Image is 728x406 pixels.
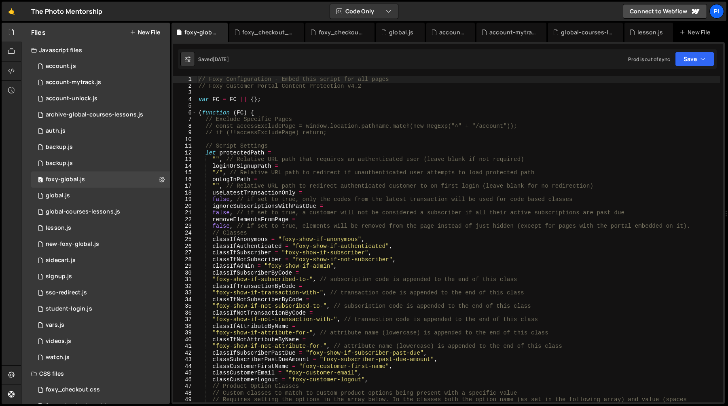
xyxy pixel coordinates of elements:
div: 45 [173,370,197,376]
div: 16 [173,176,197,183]
div: 13 [173,156,197,163]
div: 47 [173,383,197,390]
div: New File [679,28,713,36]
div: 46 [173,376,197,383]
div: 4 [173,96,197,103]
div: 13533/45030.js [31,155,170,171]
div: 13533/47004.js [31,285,170,301]
div: 8 [173,123,197,130]
div: 13533/39483.js [31,188,170,204]
div: 13533/46953.js [31,301,170,317]
div: 19 [173,196,197,203]
div: 13533/35292.js [31,204,170,220]
div: 17 [173,183,197,190]
div: 1 [173,76,197,83]
span: 0 [38,177,43,184]
div: videos.js [46,338,71,345]
a: Connect to Webflow [623,4,707,19]
div: 41 [173,343,197,350]
div: 35 [173,303,197,310]
div: 18 [173,190,197,197]
div: 13533/42246.js [31,333,170,349]
div: foxy_checkout_external.css [242,28,294,36]
div: 26 [173,243,197,250]
div: global-courses-lessons.js [561,28,613,36]
div: 22 [173,216,197,223]
div: 13533/43446.js [31,252,170,269]
a: Pi [709,4,724,19]
div: sso-redirect.js [46,289,87,296]
div: 13533/34034.js [31,123,170,139]
div: global.js [389,28,413,36]
div: auth.js [46,127,66,135]
div: Prod is out of sync [628,56,670,63]
h2: Files [31,28,46,37]
div: 25 [173,236,197,243]
div: 13533/43968.js [31,107,170,123]
div: foxy-global.js [46,176,85,183]
div: 13533/45031.js [31,139,170,155]
div: backup.js [46,160,73,167]
div: 7 [173,116,197,123]
div: 10 [173,136,197,143]
div: 13533/38507.css [31,382,170,398]
div: 5 [173,103,197,110]
div: signup.js [46,273,72,280]
div: 14 [173,163,197,170]
div: student-login.js [46,305,92,313]
div: 15 [173,169,197,176]
div: 32 [173,283,197,290]
div: 3 [173,89,197,96]
div: 13533/35472.js [31,220,170,236]
div: 20 [173,203,197,210]
div: global.js [46,192,70,199]
div: account.js [46,63,76,70]
div: CSS files [21,366,170,382]
div: vars.js [46,321,64,329]
div: foxy-global.js [184,28,218,36]
div: 2 [173,83,197,90]
div: 13533/38628.js [31,74,170,91]
div: archive-global-courses-lessons.js [46,111,143,118]
button: New File [130,29,160,36]
div: 36 [173,310,197,317]
div: account-unlock.js [46,95,97,102]
div: 12 [173,150,197,156]
div: 39 [173,330,197,336]
div: 23 [173,223,197,230]
div: Saved [198,56,229,63]
div: 42 [173,350,197,357]
div: global-courses-lessons.js [46,208,120,216]
div: 29 [173,263,197,270]
div: 13533/41206.js [31,91,170,107]
div: lesson.js [637,28,663,36]
div: account-mytrack.js [489,28,537,36]
div: foxy_checkout.css [46,386,100,393]
div: 13533/38978.js [31,317,170,333]
a: 🤙 [2,2,21,21]
div: 28 [173,256,197,263]
div: Javascript files [21,42,170,58]
div: account.js [439,28,465,36]
div: 31 [173,276,197,283]
div: 33 [173,290,197,296]
div: 38 [173,323,197,330]
div: sidecart.js [46,257,76,264]
div: 21 [173,209,197,216]
div: 30 [173,270,197,277]
div: new-foxy-global.js [46,241,99,248]
button: Code Only [330,4,398,19]
div: 48 [173,390,197,397]
button: Save [675,52,714,66]
div: 40 [173,336,197,343]
div: 13533/40053.js [31,236,170,252]
div: 13533/35364.js [31,269,170,285]
div: backup.js [46,144,73,151]
div: 6 [173,110,197,116]
div: The Photo Mentorship [31,6,102,16]
div: 37 [173,316,197,323]
div: 9 [173,129,197,136]
div: foxy_checkout.css [319,28,365,36]
div: account-mytrack.js [46,79,101,86]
